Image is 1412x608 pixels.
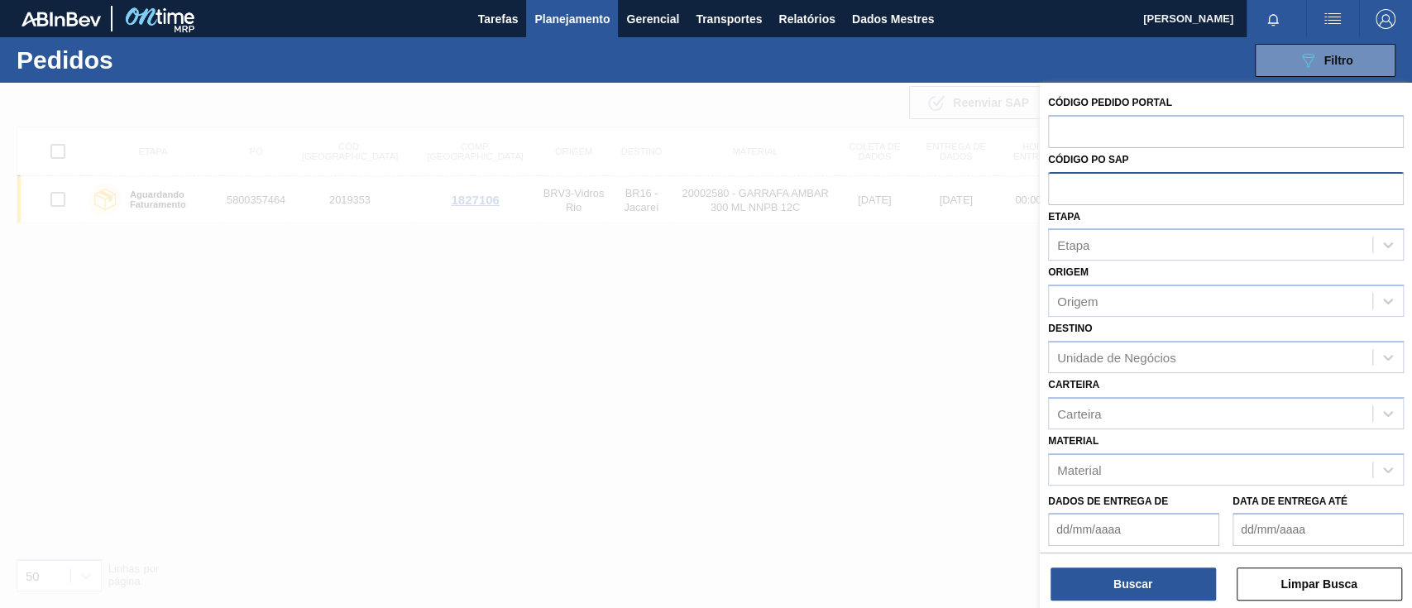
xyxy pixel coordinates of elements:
[1048,513,1219,546] input: dd/mm/aaaa
[1057,294,1098,309] font: Origem
[1233,495,1347,507] font: Data de Entrega até
[1323,9,1343,29] img: ações do usuário
[1143,12,1233,25] font: [PERSON_NAME]
[1057,350,1175,364] font: Unidade de Negócios
[1324,54,1353,67] font: Filtro
[1048,97,1172,108] font: Código Pedido Portal
[17,46,113,74] font: Pedidos
[1048,266,1089,278] font: Origem
[1057,406,1101,420] font: Carteira
[778,12,835,26] font: Relatórios
[852,12,935,26] font: Dados Mestres
[1048,435,1098,447] font: Material
[1048,379,1099,390] font: Carteira
[1376,9,1395,29] img: Sair
[1048,323,1092,334] font: Destino
[1048,211,1080,223] font: Etapa
[1255,44,1395,77] button: Filtro
[1247,7,1300,31] button: Notificações
[696,12,762,26] font: Transportes
[1048,495,1168,507] font: Dados de Entrega de
[22,12,101,26] img: TNhmsLtSVTkK8tSr43FrP2fwEKptu5GPRR3wAAAABJRU5ErkJggg==
[478,12,519,26] font: Tarefas
[1233,513,1404,546] input: dd/mm/aaaa
[534,12,610,26] font: Planejamento
[1057,238,1089,252] font: Etapa
[626,12,679,26] font: Gerencial
[1057,462,1101,476] font: Material
[1048,154,1128,165] font: Código PO SAP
